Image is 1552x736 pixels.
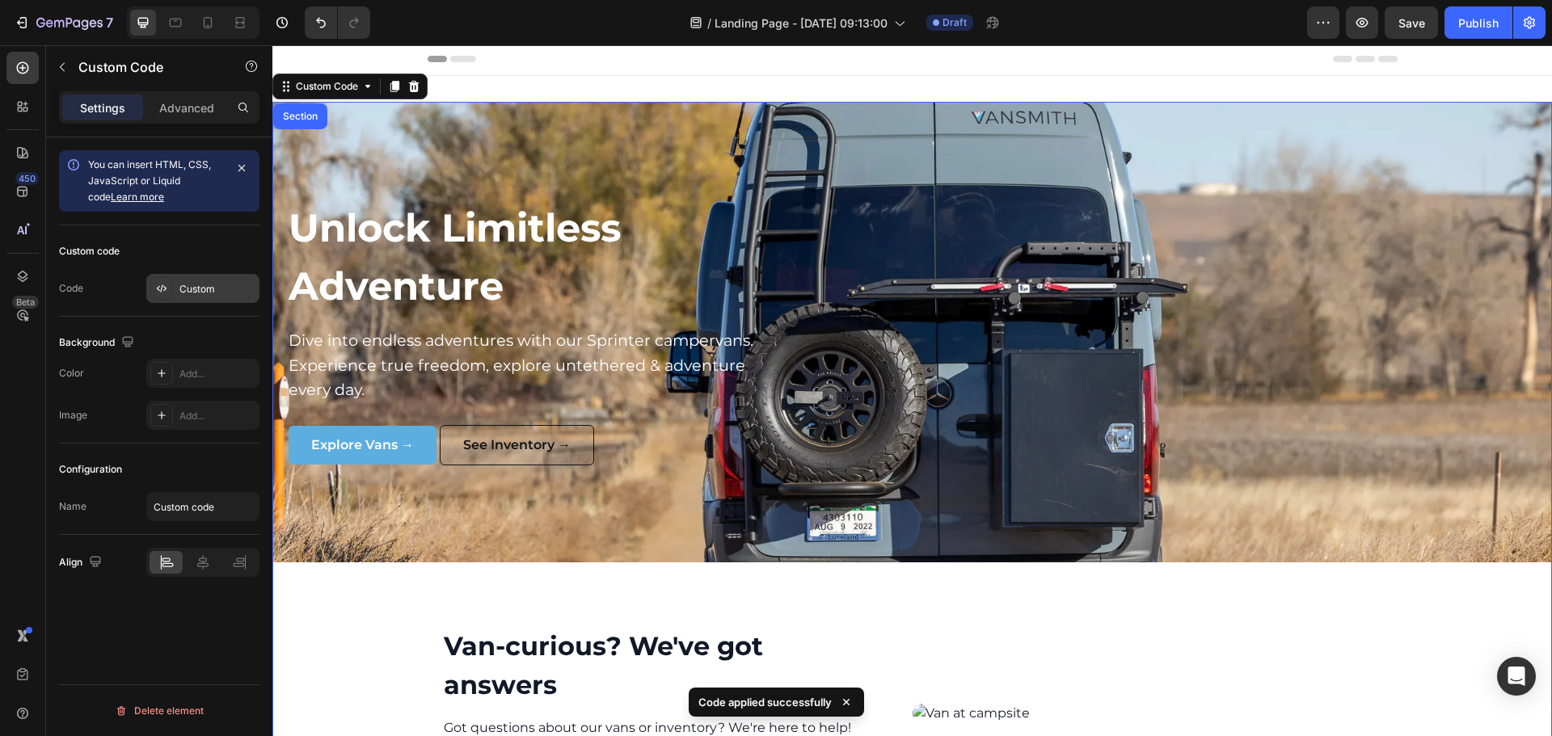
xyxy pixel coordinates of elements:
[111,191,164,203] a: Learn more
[59,698,259,724] button: Delete element
[1385,6,1438,39] button: Save
[115,701,204,721] div: Delete element
[59,552,105,574] div: Align
[6,6,120,39] button: 7
[80,99,125,116] p: Settings
[59,462,122,477] div: Configuration
[305,6,370,39] div: Undo/Redo
[106,13,113,32] p: 7
[159,99,214,116] p: Advanced
[1398,16,1425,30] span: Save
[943,15,967,30] span: Draft
[88,158,211,203] span: You can insert HTML, CSS, JavaScript or Liquid code
[707,15,711,32] span: /
[1458,15,1499,32] div: Publish
[179,409,255,423] div: Add...
[59,244,120,259] div: Custom code
[59,408,87,423] div: Image
[1497,657,1536,696] div: Open Intercom Messenger
[272,45,1552,736] iframe: Design area
[179,367,255,381] div: Add...
[78,57,216,77] p: Custom Code
[698,694,832,710] p: Code applied successfully
[15,172,39,185] div: 450
[7,66,48,76] div: Section
[179,282,255,297] div: Custom
[640,658,1109,678] img: Van at campsite
[715,15,888,32] span: Landing Page - [DATE] 09:13:00
[59,332,137,354] div: Background
[1444,6,1512,39] button: Publish
[12,296,39,309] div: Beta
[171,672,608,713] p: Got questions about our vans or inventory? We're here to help! Book a call and we’ll walk you thr...
[59,366,84,381] div: Color
[59,281,83,296] div: Code
[59,499,86,514] div: Name
[20,34,89,48] div: Custom Code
